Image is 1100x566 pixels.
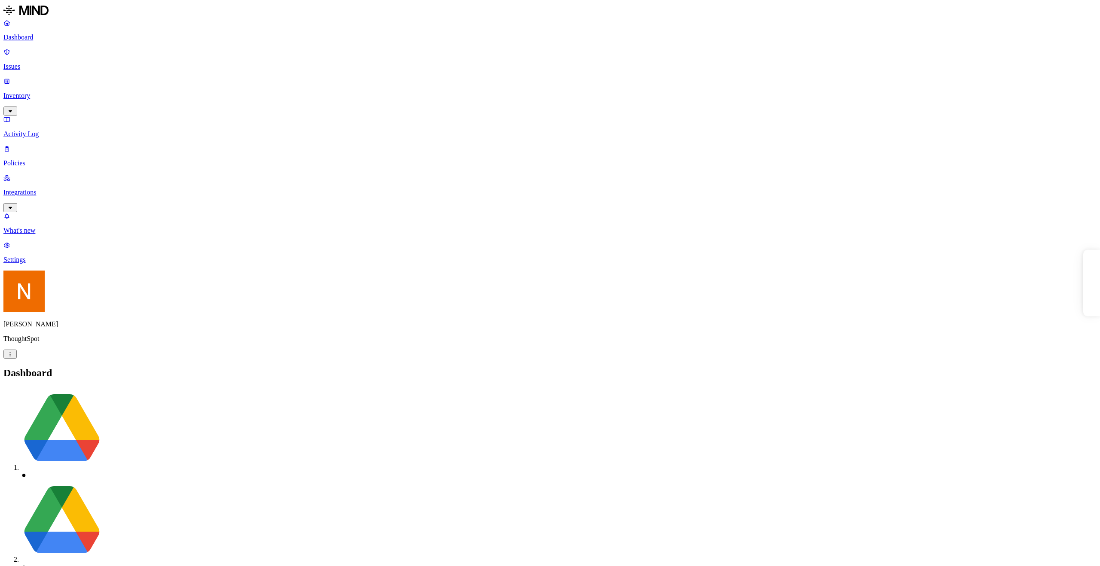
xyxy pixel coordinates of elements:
a: Policies [3,145,1097,167]
p: Activity Log [3,130,1097,138]
a: Activity Log [3,116,1097,138]
img: Nitai Mishary [3,271,45,312]
img: MIND [3,3,49,17]
a: Integrations [3,174,1097,211]
a: Issues [3,48,1097,70]
a: Inventory [3,77,1097,114]
p: What's new [3,227,1097,234]
p: Dashboard [3,33,1097,41]
p: Issues [3,63,1097,70]
p: ThoughtSpot [3,335,1097,343]
h2: Dashboard [3,367,1097,379]
p: Policies [3,159,1097,167]
a: Settings [3,241,1097,264]
a: What's new [3,212,1097,234]
img: google-drive.svg [21,479,103,562]
p: Inventory [3,92,1097,100]
p: Integrations [3,189,1097,196]
a: Dashboard [3,19,1097,41]
p: Settings [3,256,1097,264]
img: google-drive.svg [21,387,103,470]
a: MIND [3,3,1097,19]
